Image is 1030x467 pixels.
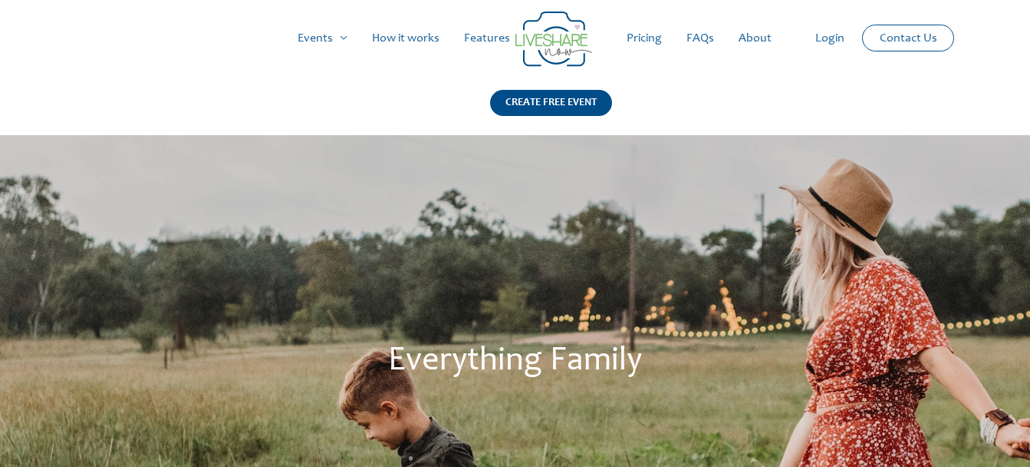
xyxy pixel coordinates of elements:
[614,14,674,63] a: Pricing
[388,345,642,379] span: Everything Family
[490,90,612,116] div: CREATE FREE EVENT
[285,14,360,63] a: Events
[726,14,784,63] a: About
[27,14,1003,63] nav: Site Navigation
[674,14,726,63] a: FAQs
[452,14,522,63] a: Features
[360,14,452,63] a: How it works
[515,12,592,67] img: Group 14 | Live Photo Slideshow for Events | Create Free Events Album for Any Occasion
[490,90,612,135] a: CREATE FREE EVENT
[803,14,857,63] a: Login
[867,25,949,51] a: Contact Us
